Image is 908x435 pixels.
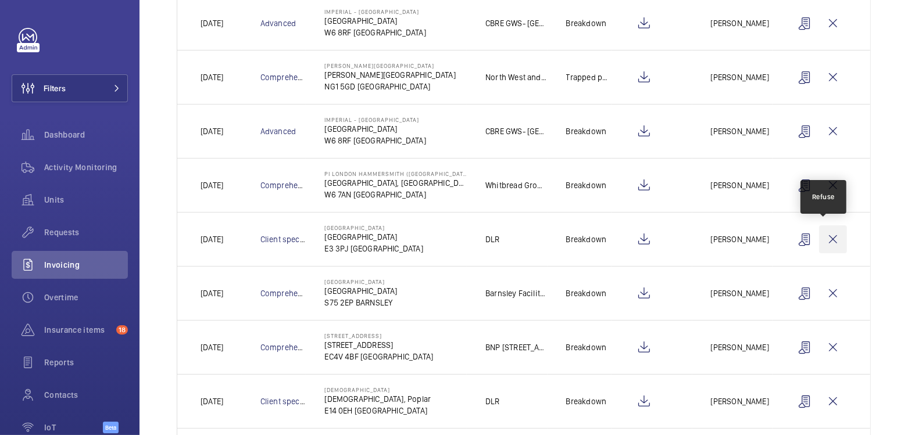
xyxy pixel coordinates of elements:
[324,297,397,308] p: S75 2EP BARNSLEY
[103,422,119,433] span: Beta
[324,135,426,146] p: W6 8RF [GEOGRAPHIC_DATA]
[711,233,769,245] p: [PERSON_NAME]
[44,324,112,336] span: Insurance items
[44,227,128,238] span: Requests
[44,259,128,271] span: Invoicing
[324,27,426,38] p: W6 8RF [GEOGRAPHIC_DATA]
[324,116,426,123] p: Imperial - [GEOGRAPHIC_DATA]
[324,170,467,177] p: PI London Hammersmith ([GEOGRAPHIC_DATA][PERSON_NAME])
[324,15,426,27] p: [GEOGRAPHIC_DATA]
[566,396,607,407] p: Breakdown
[324,231,423,243] p: [GEOGRAPHIC_DATA]
[260,73,317,82] a: Comprehensive
[44,292,128,303] span: Overtime
[485,71,547,83] p: North West and [PERSON_NAME] RTM Company Ltd
[44,389,128,401] span: Contacts
[201,233,223,245] p: [DATE]
[711,179,769,191] p: [PERSON_NAME]
[566,233,607,245] p: Breakdown
[566,341,607,353] p: Breakdown
[324,189,467,200] p: W6 7AN [GEOGRAPHIC_DATA]
[44,194,128,206] span: Units
[260,181,317,190] a: Comprehensive
[566,287,607,299] p: Breakdown
[711,341,769,353] p: [PERSON_NAME]
[201,287,223,299] p: [DATE]
[324,243,423,254] p: E3 3PJ [GEOGRAPHIC_DATA]
[260,235,312,244] a: Client specific
[485,125,547,137] p: CBRE GWS- [GEOGRAPHIC_DATA] ([GEOGRAPHIC_DATA])
[324,351,433,362] p: EC4V 4BF [GEOGRAPHIC_DATA]
[324,339,433,351] p: [STREET_ADDRESS]
[485,396,500,407] p: DLR
[711,125,769,137] p: [PERSON_NAME]
[324,332,433,339] p: [STREET_ADDRESS]
[201,179,223,191] p: [DATE]
[485,341,547,353] p: BNP [STREET_ADDRESS]
[260,397,312,406] a: Client specific
[324,224,423,231] p: [GEOGRAPHIC_DATA]
[711,287,769,299] p: [PERSON_NAME]
[44,82,66,94] span: Filters
[44,129,128,141] span: Dashboard
[324,285,397,297] p: [GEOGRAPHIC_DATA]
[260,343,317,352] a: Comprehensive
[201,17,223,29] p: [DATE]
[201,341,223,353] p: [DATE]
[566,17,607,29] p: Breakdown
[260,127,296,136] a: Advanced
[324,69,455,81] p: [PERSON_NAME][GEOGRAPHIC_DATA]
[260,19,296,28] a: Advanced
[711,71,769,83] p: [PERSON_NAME]
[324,177,467,189] p: [GEOGRAPHIC_DATA], [GEOGRAPHIC_DATA]
[324,81,455,92] p: NG1 5GD [GEOGRAPHIC_DATA]
[201,71,223,83] p: [DATE]
[324,8,426,15] p: Imperial - [GEOGRAPHIC_DATA]
[324,123,426,135] p: [GEOGRAPHIC_DATA]
[324,62,455,69] p: [PERSON_NAME][GEOGRAPHIC_DATA]
[201,396,223,407] p: [DATE]
[812,192,835,202] div: Refuse
[116,325,128,335] span: 18
[324,278,397,285] p: [GEOGRAPHIC_DATA]
[711,17,769,29] p: [PERSON_NAME]
[324,386,431,393] p: [DEMOGRAPHIC_DATA]
[711,396,769,407] p: [PERSON_NAME]
[485,17,547,29] p: CBRE GWS- [GEOGRAPHIC_DATA] ([GEOGRAPHIC_DATA])
[12,74,128,102] button: Filters
[485,287,547,299] p: Barnsley Facilities Services- [GEOGRAPHIC_DATA]
[566,71,612,83] p: Trapped passenger
[485,233,500,245] p: DLR
[44,161,128,173] span: Activity Monitoring
[485,179,547,191] p: Whitbread Group PLC
[44,422,103,433] span: IoT
[201,125,223,137] p: [DATE]
[566,179,607,191] p: Breakdown
[324,405,431,416] p: E14 0EH [GEOGRAPHIC_DATA]
[566,125,607,137] p: Breakdown
[324,393,431,405] p: [DEMOGRAPHIC_DATA], Poplar
[44,357,128,368] span: Reports
[260,289,317,298] a: Comprehensive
